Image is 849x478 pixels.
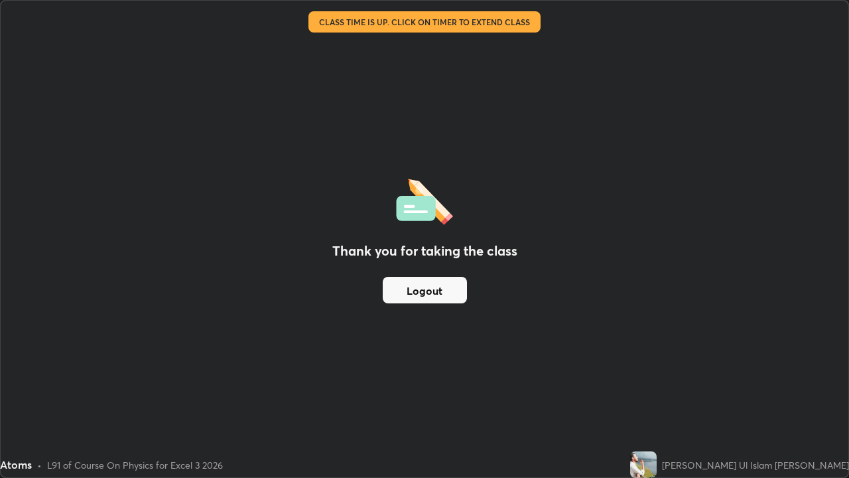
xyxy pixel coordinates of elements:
[396,175,453,225] img: offlineFeedback.1438e8b3.svg
[630,451,657,478] img: 8542fd9634654b18b5ab1538d47c8f9c.jpg
[47,458,223,472] div: L91 of Course On Physics for Excel 3 2026
[37,458,42,472] div: •
[383,277,467,303] button: Logout
[332,241,517,261] h2: Thank you for taking the class
[662,458,849,472] div: [PERSON_NAME] Ul Islam [PERSON_NAME]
